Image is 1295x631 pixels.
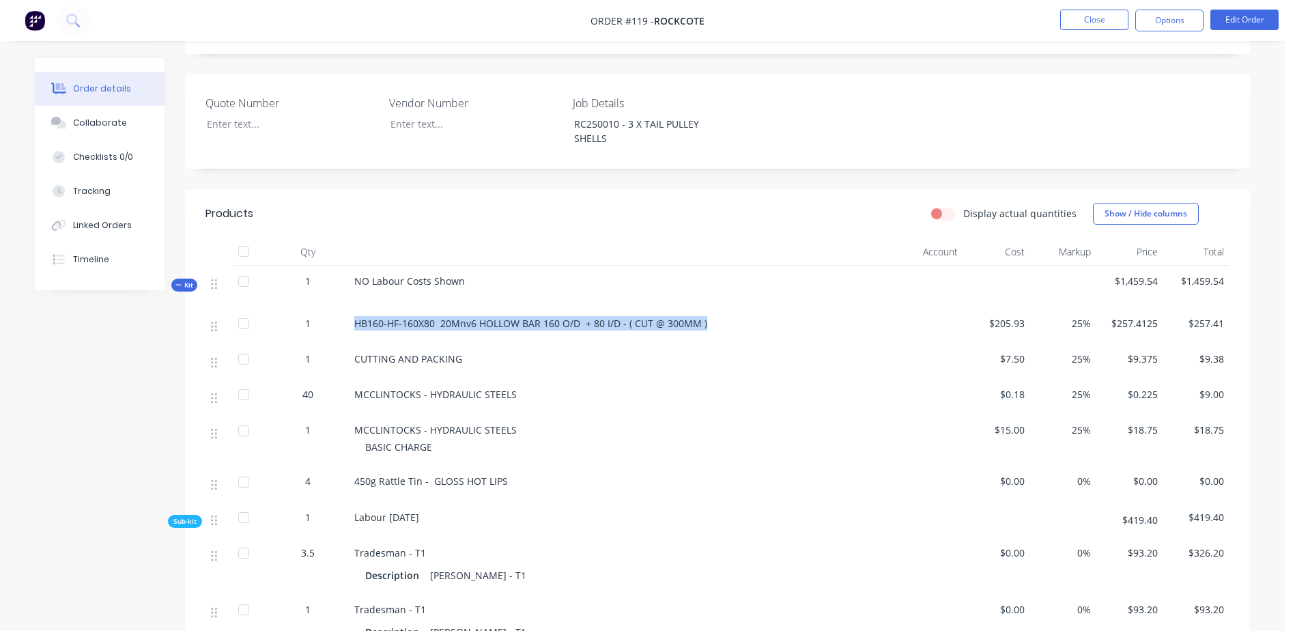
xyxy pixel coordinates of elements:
label: Display actual quantities [963,206,1077,221]
span: $1,459.54 [1169,274,1225,288]
span: Order #119 - [590,14,654,27]
span: $7.50 [969,352,1025,366]
span: $93.20 [1102,546,1158,560]
button: Order details [35,72,165,106]
span: $419.40 [1169,510,1225,524]
span: 1 [305,602,311,617]
button: Show / Hide columns [1093,203,1199,225]
div: Account [827,238,963,266]
span: $0.00 [1169,474,1225,488]
div: RC250010 - 3 X TAIL PULLEY SHELLS [563,114,734,148]
button: Close [1060,10,1128,30]
span: 0% [1036,546,1092,560]
span: $326.20 [1169,546,1225,560]
span: 1 [305,352,311,366]
span: $93.20 [1102,602,1158,617]
span: $0.00 [969,602,1025,617]
span: $0.00 [969,474,1025,488]
div: Linked Orders [73,219,132,232]
span: $9.00 [1169,387,1225,402]
span: Sub-kit [173,516,197,527]
div: Kit [171,279,197,292]
button: Tracking [35,174,165,208]
span: $9.38 [1169,352,1225,366]
button: Linked Orders [35,208,165,242]
label: Vendor Number [389,95,560,111]
span: $0.00 [1102,474,1158,488]
span: 1 [305,316,311,331]
div: Order details [73,83,131,95]
span: Tradesman - T1 [354,603,426,616]
span: BASIC CHARGE [365,440,432,453]
button: Edit Order [1210,10,1279,30]
span: 0% [1036,602,1092,617]
label: Job Details [573,95,743,111]
div: [PERSON_NAME] - T1 [425,565,532,585]
span: MCCLINTOCKS - HYDRAULIC STEELS [354,388,517,401]
span: 3.5 [301,546,315,560]
span: $257.41 [1169,316,1225,331]
div: Description [365,565,425,585]
span: 25% [1036,316,1092,331]
span: $1,459.54 [1102,274,1158,288]
span: $9.375 [1102,352,1158,366]
div: Cost [963,238,1030,266]
span: $15.00 [969,423,1025,437]
button: Collaborate [35,106,165,140]
div: Sub-kit [168,515,202,528]
div: Collaborate [73,117,127,129]
div: Total [1163,238,1230,266]
div: Timeline [73,253,109,266]
span: 25% [1036,423,1092,437]
span: $93.20 [1169,602,1225,617]
span: CUTTING AND PACKING [354,352,462,365]
button: Options [1135,10,1204,31]
img: Factory [25,10,45,31]
span: Tradesman - T1 [354,546,426,559]
span: 1 [305,274,311,288]
span: Kit [175,280,193,290]
div: Products [205,206,253,222]
span: $257.4125 [1102,316,1158,331]
span: $419.40 [1102,513,1158,527]
div: Markup [1030,238,1097,266]
span: 1 [305,510,311,524]
div: Price [1096,238,1163,266]
span: 25% [1036,352,1092,366]
div: Checklists 0/0 [73,151,133,163]
span: 1 [305,423,311,437]
span: ROCKCOTE [654,14,705,27]
span: MCCLINTOCKS - HYDRAULIC STEELS [354,423,517,436]
span: $205.93 [969,316,1025,331]
span: $0.225 [1102,387,1158,402]
span: 25% [1036,387,1092,402]
span: NO Labour Costs Shown [354,275,465,288]
span: 40 [302,387,313,402]
span: $18.75 [1169,423,1225,437]
span: 0% [1036,474,1092,488]
span: Labour [DATE] [354,511,419,524]
button: Checklists 0/0 [35,140,165,174]
span: 4 [305,474,311,488]
span: 450g Rattle Tin - GLOSS HOT LIPS [354,475,508,488]
label: Quote Number [205,95,376,111]
div: Qty [267,238,349,266]
div: Tracking [73,185,111,197]
span: HB160-HF-160X80 20Mnv6 HOLLOW BAR 160 O/D + 80 I/D - ( CUT @ 300MM ) [354,317,707,330]
span: $18.75 [1102,423,1158,437]
button: Timeline [35,242,165,277]
span: $0.18 [969,387,1025,402]
span: $0.00 [969,546,1025,560]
